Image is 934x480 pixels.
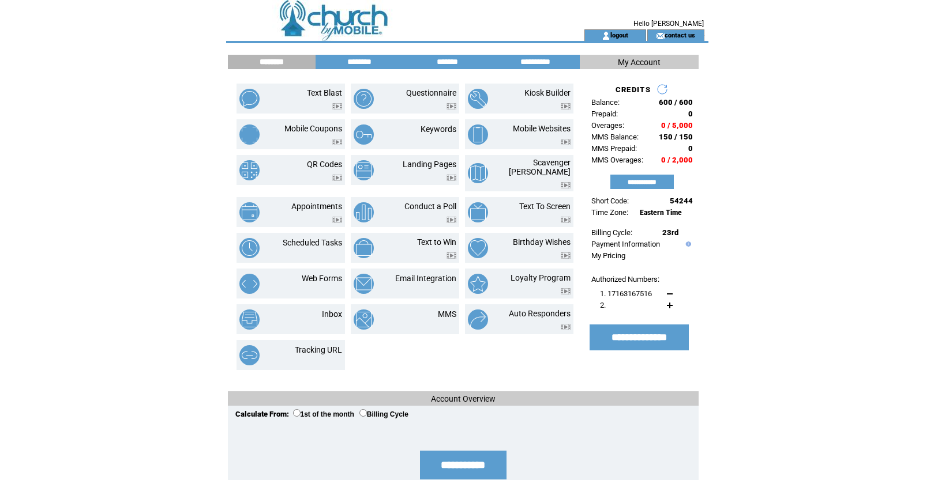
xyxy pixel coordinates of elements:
[633,20,704,28] span: Hello [PERSON_NAME]
[421,124,456,134] a: Keywords
[468,238,488,258] img: birthday-wishes.png
[561,217,571,223] img: video.png
[561,182,571,188] img: video.png
[616,85,651,94] span: CREDITS
[468,89,488,109] img: kiosk-builder.png
[561,324,571,330] img: video.png
[513,237,571,247] a: Birthday Wishes
[447,103,456,109] img: video.png
[661,156,693,164] span: 0 / 2,000
[591,156,643,164] span: MMS Overages:
[417,237,456,247] a: Text to Win
[591,98,620,107] span: Balance:
[468,309,488,330] img: auto-responders.png
[332,217,342,223] img: video.png
[468,274,488,294] img: loyalty-program.png
[591,275,659,284] span: Authorized Numbers:
[511,273,571,282] a: Loyalty Program
[600,301,606,309] span: 2.
[354,202,374,222] img: conduct-a-poll.png
[591,208,628,217] span: Time Zone:
[293,409,301,417] input: 1st of the month
[239,202,260,222] img: appointments.png
[662,228,678,237] span: 23rd
[561,252,571,259] img: video.png
[235,410,289,418] span: Calculate From:
[656,31,665,40] img: contact_us_icon.gif
[239,160,260,180] img: qr-codes.png
[659,98,693,107] span: 600 / 600
[239,309,260,330] img: inbox.png
[561,139,571,145] img: video.png
[591,144,637,153] span: MMS Prepaid:
[659,133,693,141] span: 150 / 150
[688,109,693,118] span: 0
[293,410,354,418] label: 1st of the month
[519,202,571,211] a: Text To Screen
[509,309,571,318] a: Auto Responders
[322,309,342,319] a: Inbox
[513,124,571,133] a: Mobile Websites
[665,31,695,39] a: contact us
[591,196,629,205] span: Short Code:
[404,202,456,211] a: Conduct a Poll
[332,139,342,145] img: video.png
[354,124,374,145] img: keywords.png
[561,103,571,109] img: video.png
[447,252,456,259] img: video.png
[283,238,342,247] a: Scheduled Tasks
[688,144,693,153] span: 0
[239,124,260,145] img: mobile-coupons.png
[354,89,374,109] img: questionnaire.png
[359,409,367,417] input: Billing Cycle
[447,175,456,181] img: video.png
[431,394,496,403] span: Account Overview
[239,274,260,294] img: web-forms.png
[468,124,488,145] img: mobile-websites.png
[359,410,408,418] label: Billing Cycle
[354,309,374,330] img: mms.png
[447,217,456,223] img: video.png
[591,121,624,130] span: Overages:
[239,89,260,109] img: text-blast.png
[670,196,693,205] span: 54244
[618,58,661,67] span: My Account
[591,251,625,260] a: My Pricing
[302,274,342,283] a: Web Forms
[468,202,488,222] img: text-to-screen.png
[395,274,456,283] a: Email Integration
[354,160,374,180] img: landing-pages.png
[295,345,342,354] a: Tracking URL
[561,288,571,294] img: video.png
[509,158,571,176] a: Scavenger [PERSON_NAME]
[602,31,610,40] img: account_icon.gif
[591,133,639,141] span: MMS Balance:
[600,289,652,298] span: 1. 17163167516
[354,238,374,258] img: text-to-win.png
[307,88,342,97] a: Text Blast
[406,88,456,97] a: Questionnaire
[524,88,571,97] a: Kiosk Builder
[239,345,260,365] img: tracking-url.png
[591,240,660,248] a: Payment Information
[354,274,374,294] img: email-integration.png
[332,175,342,181] img: video.png
[438,309,456,319] a: MMS
[661,121,693,130] span: 0 / 5,000
[468,163,488,183] img: scavenger-hunt.png
[591,109,618,118] span: Prepaid:
[610,31,628,39] a: logout
[291,202,342,211] a: Appointments
[307,160,342,169] a: QR Codes
[683,241,691,247] img: help.gif
[403,160,456,169] a: Landing Pages
[284,124,342,133] a: Mobile Coupons
[239,238,260,258] img: scheduled-tasks.png
[591,228,632,237] span: Billing Cycle:
[332,103,342,109] img: video.png
[640,209,682,217] span: Eastern Time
